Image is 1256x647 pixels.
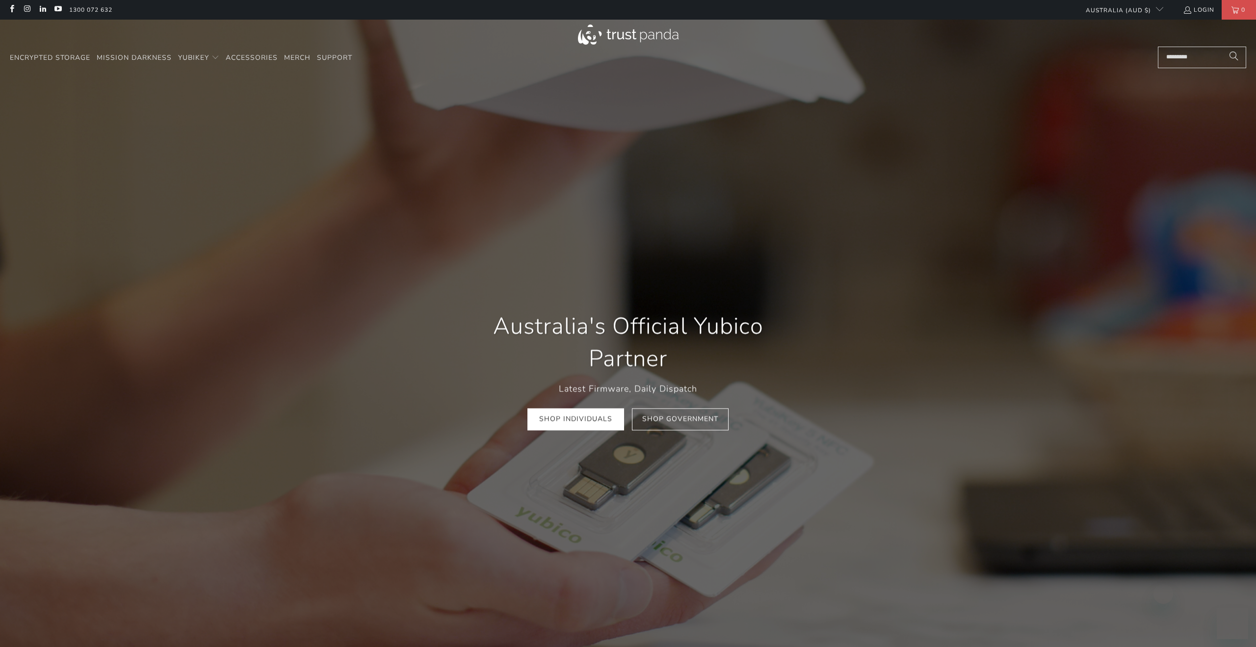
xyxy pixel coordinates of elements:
span: YubiKey [178,53,209,62]
a: Encrypted Storage [10,47,90,70]
span: Support [317,53,352,62]
a: Support [317,47,352,70]
span: Mission Darkness [97,53,172,62]
a: Trust Panda Australia on LinkedIn [38,6,47,14]
button: Search [1222,47,1246,68]
span: Encrypted Storage [10,53,90,62]
p: Latest Firmware, Daily Dispatch [466,382,790,396]
a: Merch [284,47,311,70]
summary: YubiKey [178,47,219,70]
a: Trust Panda Australia on Facebook [7,6,16,14]
a: Login [1183,4,1214,15]
a: Shop Individuals [527,409,624,431]
a: Accessories [226,47,278,70]
a: 1300 072 632 [69,4,112,15]
iframe: Button to launch messaging window [1217,608,1248,639]
span: Merch [284,53,311,62]
span: Accessories [226,53,278,62]
input: Search... [1158,47,1246,68]
nav: Translation missing: en.navigation.header.main_nav [10,47,352,70]
h1: Australia's Official Yubico Partner [466,310,790,375]
a: Shop Government [632,409,729,431]
iframe: Close message [1153,584,1173,604]
img: Trust Panda Australia [578,25,679,45]
a: Trust Panda Australia on YouTube [53,6,62,14]
a: Mission Darkness [97,47,172,70]
a: Trust Panda Australia on Instagram [23,6,31,14]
